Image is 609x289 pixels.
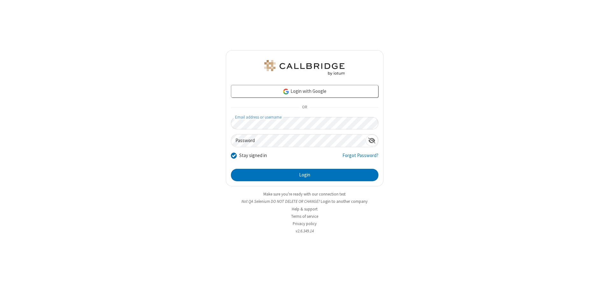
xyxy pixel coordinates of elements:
a: Terms of service [291,214,318,219]
img: google-icon.png [283,88,290,95]
img: QA Selenium DO NOT DELETE OR CHANGE [263,60,346,75]
button: Login to another company [321,198,368,204]
a: Make sure you're ready with our connection test [263,191,346,197]
span: OR [299,103,310,112]
li: Not QA Selenium DO NOT DELETE OR CHANGE? [226,198,383,204]
input: Password [231,134,366,147]
a: Privacy policy [293,221,317,226]
a: Forgot Password? [342,152,378,164]
a: Help & support [292,206,318,212]
label: Stay signed in [239,152,267,159]
div: Show password [366,134,378,146]
input: Email address or username [231,117,378,129]
a: Login with Google [231,85,378,98]
button: Login [231,169,378,182]
li: v2.6.349.14 [226,228,383,234]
